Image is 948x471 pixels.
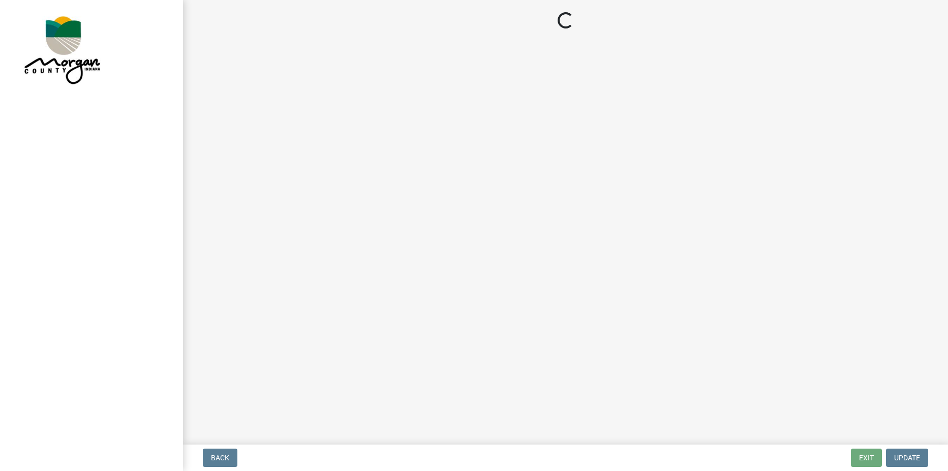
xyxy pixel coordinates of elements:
button: Exit [851,449,882,467]
span: Update [894,454,920,462]
span: Back [211,454,229,462]
img: Morgan County, Indiana [20,11,102,87]
button: Back [203,449,237,467]
button: Update [886,449,928,467]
